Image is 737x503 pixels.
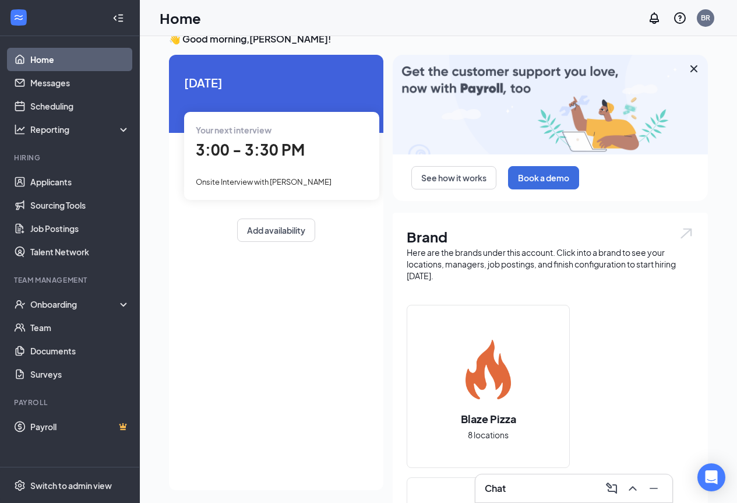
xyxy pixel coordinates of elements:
[30,217,130,240] a: Job Postings
[485,482,506,495] h3: Chat
[644,479,663,498] button: Minimize
[30,94,130,118] a: Scheduling
[411,166,496,189] button: See how it works
[697,463,725,491] div: Open Intercom Messenger
[647,11,661,25] svg: Notifications
[623,479,642,498] button: ChevronUp
[14,298,26,310] svg: UserCheck
[14,480,26,491] svg: Settings
[237,219,315,242] button: Add availability
[30,363,130,386] a: Surveys
[451,332,526,407] img: Blaze Pizza
[14,275,128,285] div: Team Management
[196,177,332,187] span: Onsite Interview with [PERSON_NAME]
[673,11,687,25] svg: QuestionInfo
[30,48,130,71] a: Home
[14,153,128,163] div: Hiring
[679,227,694,240] img: open.6027fd2a22e1237b5b06.svg
[407,227,694,247] h1: Brand
[160,8,201,28] h1: Home
[169,33,708,45] h3: 👋 Good morning, [PERSON_NAME] !
[30,415,130,438] a: PayrollCrown
[30,316,130,339] a: Team
[196,140,305,159] span: 3:00 - 3:30 PM
[449,411,528,426] h2: Blaze Pizza
[701,13,710,23] div: BR
[13,12,24,23] svg: WorkstreamLogo
[602,479,621,498] button: ComposeMessage
[508,166,579,189] button: Book a demo
[30,170,130,194] a: Applicants
[196,125,271,135] span: Your next interview
[30,480,112,491] div: Switch to admin view
[112,12,124,24] svg: Collapse
[647,481,661,495] svg: Minimize
[30,124,131,135] div: Reporting
[626,481,640,495] svg: ChevronUp
[30,339,130,363] a: Documents
[605,481,619,495] svg: ComposeMessage
[14,398,128,407] div: Payroll
[30,240,130,263] a: Talent Network
[30,71,130,94] a: Messages
[14,124,26,135] svg: Analysis
[393,55,708,154] img: payroll-large.gif
[30,194,130,217] a: Sourcing Tools
[407,247,694,282] div: Here are the brands under this account. Click into a brand to see your locations, managers, job p...
[30,298,120,310] div: Onboarding
[687,62,701,76] svg: Cross
[184,73,368,92] span: [DATE]
[468,428,509,441] span: 8 locations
